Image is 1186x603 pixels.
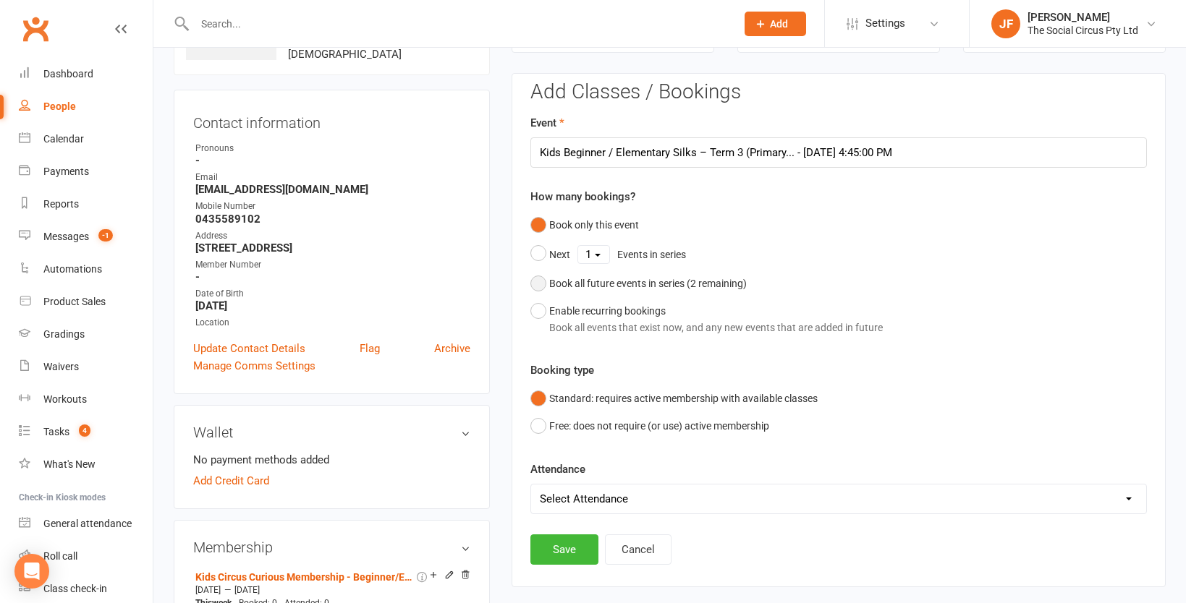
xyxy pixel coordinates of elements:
[19,448,153,481] a: What's New
[360,340,380,357] a: Flag
[605,534,672,565] button: Cancel
[195,270,470,283] strong: -
[530,534,598,565] button: Save
[19,90,153,123] a: People
[79,424,90,437] span: 4
[17,11,54,47] a: Clubworx
[195,316,470,330] div: Location
[43,231,89,242] div: Messages
[193,424,470,440] h3: Wallet
[43,426,69,437] div: Tasks
[190,14,726,34] input: Search...
[530,297,883,341] button: Enable recurring bookingsBook all events that exist now, and any new events that are added in future
[530,239,693,270] button: NextEvents in series
[43,328,85,340] div: Gradings
[19,318,153,351] a: Gradings
[195,258,470,272] div: Member Number
[19,123,153,155] a: Calendar
[19,286,153,318] a: Product Sales
[530,188,635,205] label: How many bookings?
[530,137,1147,168] input: Please select an Event
[549,320,883,335] div: Book all events that exist now, and any new events that are added in future
[43,296,106,307] div: Product Sales
[770,18,788,30] span: Add
[549,247,570,262] div: Next
[43,263,102,275] div: Automations
[991,9,1020,38] div: JF
[745,12,806,36] button: Add
[1028,11,1138,24] div: [PERSON_NAME]
[195,585,221,595] span: [DATE]
[43,361,79,372] div: Waivers
[530,270,747,297] button: Book all future events in series (2 remaining)
[19,58,153,90] a: Dashboard
[530,385,818,412] button: Standard: requires active membership with available classes
[19,540,153,573] a: Roll call
[43,68,93,80] div: Dashboard
[19,188,153,221] a: Reports
[19,383,153,416] a: Workouts
[195,154,470,167] strong: -
[434,340,470,357] a: Archive
[193,340,305,357] a: Update Contact Details
[19,351,153,383] a: Waivers
[193,357,315,375] a: Manage Comms Settings
[43,198,79,210] div: Reports
[19,221,153,253] a: Messages -1
[195,183,470,196] strong: [EMAIL_ADDRESS][DOMAIN_NAME]
[195,299,470,312] strong: [DATE]
[530,211,639,239] button: Book only this event
[234,585,260,595] span: [DATE]
[43,133,84,145] div: Calendar
[195,229,470,243] div: Address
[43,100,76,112] div: People
[19,155,153,188] a: Payments
[19,416,153,448] a: Tasks 4
[43,166,89,177] div: Payments
[19,253,153,286] a: Automations
[549,303,883,335] div: Enable recurring bookings
[530,81,1147,103] h3: Add Classes / Bookings
[530,461,585,478] label: Attendance
[192,584,470,596] div: —
[193,539,470,555] h3: Membership
[43,583,107,594] div: Class check-in
[549,275,747,291] div: Book all future events in series ( 2 remaining)
[195,571,414,583] a: Kids Circus Curious Membership - Beginner/Elementary
[195,213,470,226] strong: 0435589102
[617,247,686,262] div: Events in series
[193,109,470,131] h3: Contact information
[530,362,594,379] label: Booking type
[195,171,470,184] div: Email
[19,508,153,540] a: General attendance kiosk mode
[195,200,470,213] div: Mobile Number
[1028,24,1138,37] div: The Social Circus Pty Ltd
[865,7,905,40] span: Settings
[43,550,77,562] div: Roll call
[195,287,470,301] div: Date of Birth
[43,393,87,405] div: Workouts
[43,458,96,470] div: What's New
[193,451,470,469] li: No payment methods added
[193,472,269,489] a: Add Credit Card
[195,142,470,155] div: Pronouns
[195,241,470,255] strong: [STREET_ADDRESS]
[530,412,769,440] button: Free: does not require (or use) active membership
[98,229,113,241] span: -1
[43,518,132,529] div: General attendance
[288,48,402,61] span: [DEMOGRAPHIC_DATA]
[14,554,49,589] div: Open Intercom Messenger
[530,114,564,132] label: Event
